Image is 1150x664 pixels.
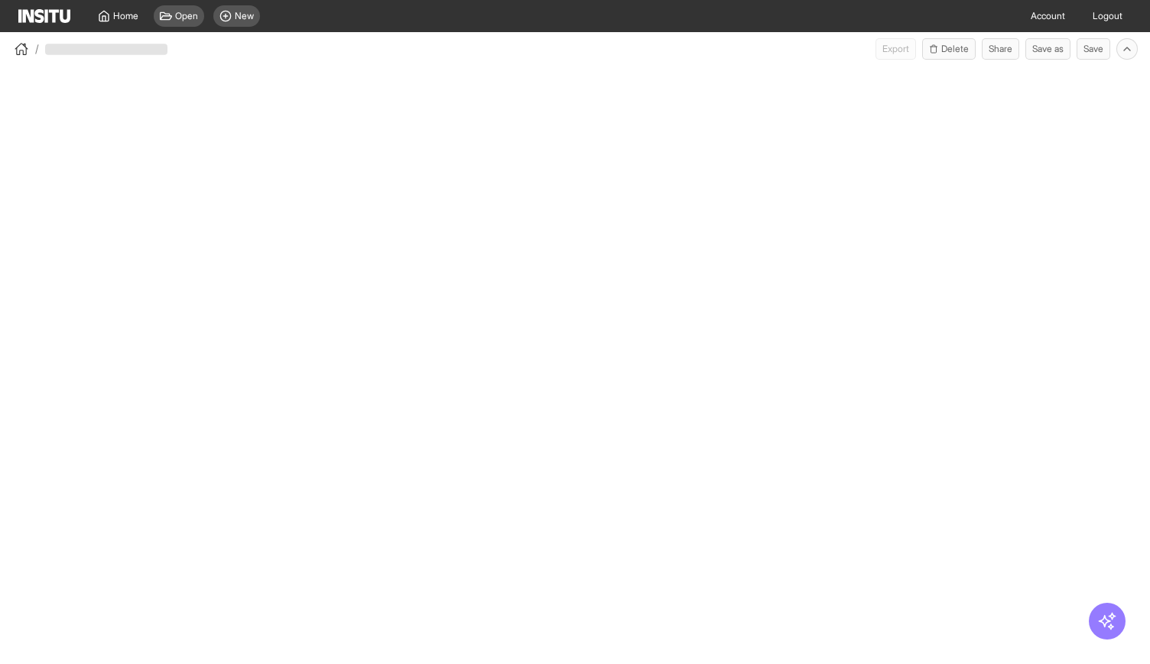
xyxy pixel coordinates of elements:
[875,38,916,60] button: Export
[922,38,976,60] button: Delete
[35,41,39,57] span: /
[1077,38,1110,60] button: Save
[1025,38,1070,60] button: Save as
[12,40,39,58] button: /
[235,10,254,22] span: New
[982,38,1019,60] button: Share
[18,9,70,23] img: Logo
[875,38,916,60] span: Can currently only export from Insights reports.
[175,10,198,22] span: Open
[113,10,138,22] span: Home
